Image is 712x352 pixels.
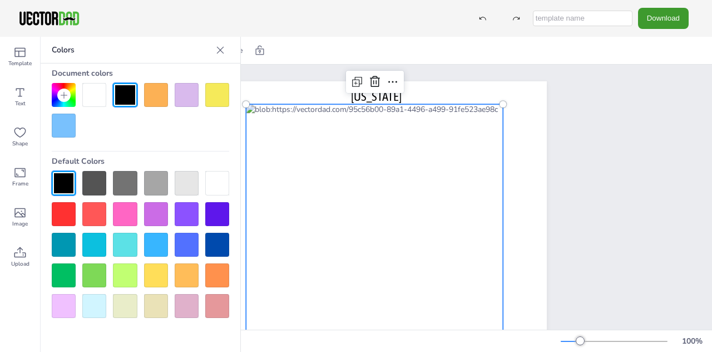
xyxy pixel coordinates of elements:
div: 100 % [679,336,705,346]
div: Default Colors [52,151,229,171]
span: Frame [12,179,28,188]
span: Template [8,59,32,68]
span: Text [15,99,26,108]
span: Shape [12,139,28,148]
button: Download [638,8,689,28]
p: Colors [52,37,211,63]
div: Document colors [52,63,229,83]
span: Image [12,219,28,228]
span: [US_STATE] [351,89,402,104]
img: VectorDad-1.png [18,10,81,27]
span: Upload [11,260,29,268]
input: template name [533,11,632,26]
